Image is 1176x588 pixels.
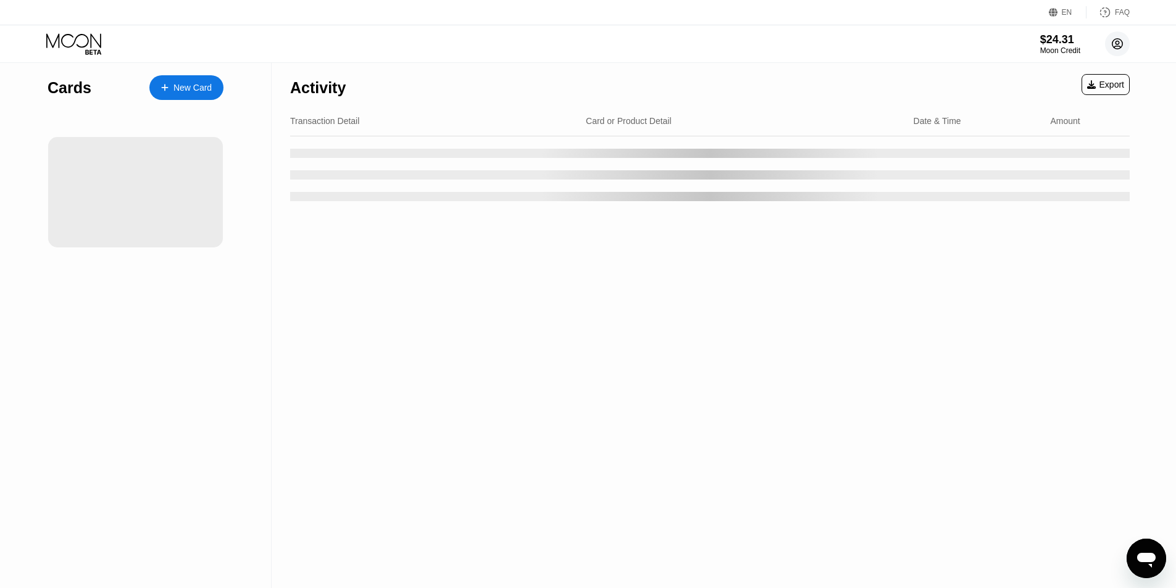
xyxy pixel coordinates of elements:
[1127,539,1166,578] iframe: Button to launch messaging window
[1062,8,1072,17] div: EN
[1086,6,1130,19] div: FAQ
[586,116,672,126] div: Card or Product Detail
[1087,80,1124,89] div: Export
[1115,8,1130,17] div: FAQ
[48,79,91,97] div: Cards
[914,116,961,126] div: Date & Time
[1049,6,1086,19] div: EN
[1040,33,1080,55] div: $24.31Moon Credit
[290,79,346,97] div: Activity
[173,83,212,93] div: New Card
[149,75,223,100] div: New Card
[1050,116,1080,126] div: Amount
[1082,74,1130,95] div: Export
[1040,46,1080,55] div: Moon Credit
[290,116,359,126] div: Transaction Detail
[1040,33,1080,46] div: $24.31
